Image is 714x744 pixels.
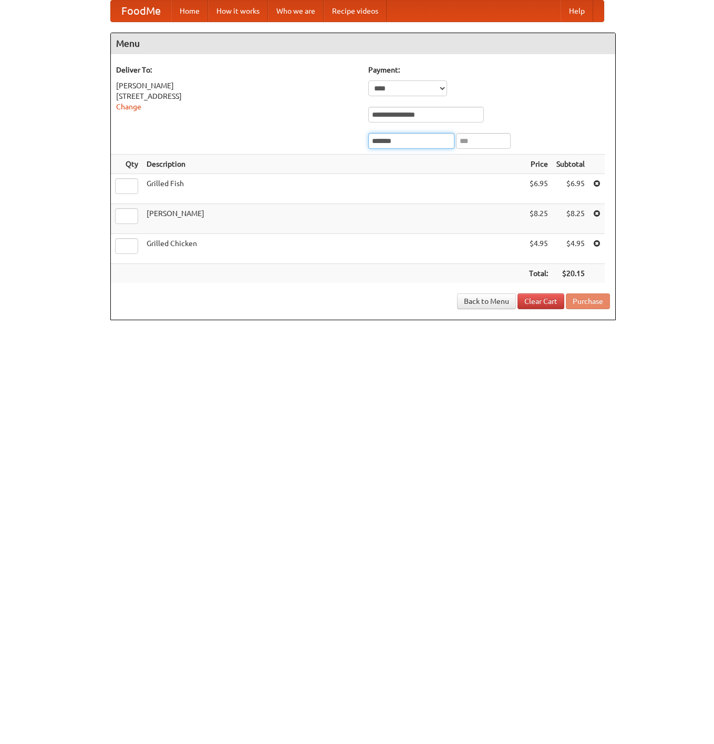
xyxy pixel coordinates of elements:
[552,264,589,283] th: $20.15
[324,1,387,22] a: Recipe videos
[142,155,525,174] th: Description
[552,174,589,204] td: $6.95
[525,234,552,264] td: $4.95
[116,103,141,111] a: Change
[208,1,268,22] a: How it works
[561,1,593,22] a: Help
[457,293,516,309] a: Back to Menu
[142,174,525,204] td: Grilled Fish
[111,1,171,22] a: FoodMe
[116,65,358,75] h5: Deliver To:
[111,33,615,54] h4: Menu
[525,155,552,174] th: Price
[116,80,358,91] div: [PERSON_NAME]
[566,293,610,309] button: Purchase
[111,155,142,174] th: Qty
[552,155,589,174] th: Subtotal
[552,204,589,234] td: $8.25
[142,234,525,264] td: Grilled Chicken
[525,174,552,204] td: $6.95
[518,293,564,309] a: Clear Cart
[525,264,552,283] th: Total:
[116,91,358,101] div: [STREET_ADDRESS]
[268,1,324,22] a: Who we are
[368,65,610,75] h5: Payment:
[525,204,552,234] td: $8.25
[171,1,208,22] a: Home
[552,234,589,264] td: $4.95
[142,204,525,234] td: [PERSON_NAME]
